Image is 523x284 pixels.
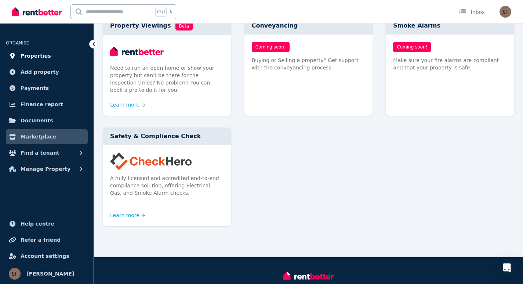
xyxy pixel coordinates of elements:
[6,145,88,160] button: Find a tenant
[110,175,224,197] p: A fully licensed and accredited end-to-end compliance solution, offering Electrical, Gas, and Smo...
[252,42,290,52] span: Coming soon!
[6,129,88,144] a: Marketplace
[21,165,70,173] span: Manage Property
[6,233,88,247] a: Refer a friend
[498,259,516,277] div: Open Intercom Messenger
[9,268,21,280] img: Scott Ferguson
[6,97,88,112] a: Finance report
[283,270,333,281] img: RentBetter
[393,57,507,71] p: Make sure your fire alarms are compliant and that your property is safe.
[6,113,88,128] a: Documents
[103,127,231,145] div: Safety & Compliance Check
[110,64,224,94] p: Need to run an open home or show your property but can't be there for the inspection times? No pr...
[110,42,224,60] img: Property Viewings
[26,269,74,278] span: [PERSON_NAME]
[6,249,88,263] a: Account settings
[12,6,62,17] img: RentBetter
[21,100,63,109] span: Finance report
[459,8,485,16] div: Inbox
[21,219,54,228] span: Help centre
[21,51,51,60] span: Properties
[21,132,56,141] span: Marketplace
[21,252,69,260] span: Account settings
[6,65,88,79] a: Add property
[170,9,172,15] span: k
[252,57,366,71] p: Buying or Selling a property? Get support with the conveyancing process.
[103,17,231,35] div: Property Viewings
[110,212,145,219] a: Learn more
[6,48,88,63] a: Properties
[393,42,431,52] span: Coming soon!
[6,81,88,96] a: Payments
[175,22,193,30] span: Beta
[21,236,61,244] span: Refer a friend
[110,152,224,170] img: Safety & Compliance Check
[6,216,88,231] a: Help centre
[21,84,49,93] span: Payments
[386,17,514,35] div: Smoke Alarms
[110,101,145,108] a: Learn more
[155,7,167,17] span: Ctrl
[21,116,53,125] span: Documents
[244,17,373,35] div: Conveyancing
[6,162,88,176] button: Manage Property
[500,6,511,18] img: Scott Ferguson
[6,40,29,46] span: ORGANISE
[21,148,59,157] span: Find a tenant
[21,68,59,76] span: Add property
